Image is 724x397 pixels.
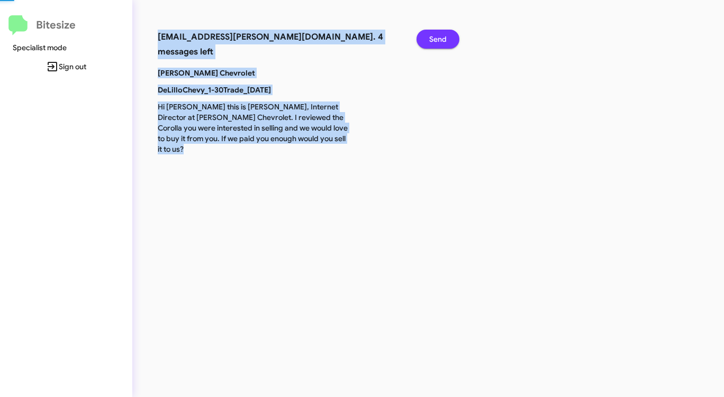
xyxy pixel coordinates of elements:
span: Send [429,30,447,49]
b: [PERSON_NAME] Chevrolet [158,68,255,78]
p: Hi [PERSON_NAME] this is [PERSON_NAME], Internet Director at [PERSON_NAME] Chevrolet. I reviewed ... [150,101,357,154]
span: Sign out [8,57,124,76]
a: Bitesize [8,15,76,35]
button: Send [417,30,459,49]
h3: [EMAIL_ADDRESS][PERSON_NAME][DOMAIN_NAME]. 4 messages left [158,30,401,59]
b: DeLilloChevy_1-30Trade_[DATE] [158,85,271,95]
